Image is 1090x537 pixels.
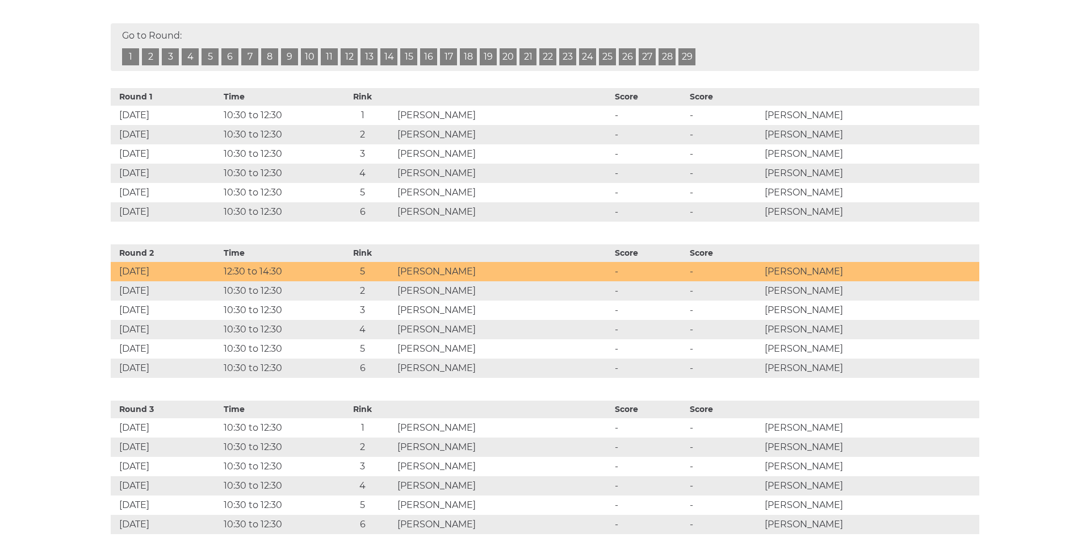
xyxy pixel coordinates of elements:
td: - [612,183,687,202]
td: 4 [331,164,394,183]
a: 28 [659,48,676,65]
td: 3 [331,301,394,320]
td: 5 [331,496,394,515]
td: 4 [331,320,394,339]
a: 19 [480,48,497,65]
td: 10:30 to 12:30 [221,106,331,125]
td: 3 [331,457,394,476]
td: 1 [331,418,394,438]
a: 27 [639,48,656,65]
a: 29 [678,48,695,65]
a: 23 [559,48,576,65]
div: Go to Round: [111,23,979,71]
td: - [687,164,762,183]
td: 10:30 to 12:30 [221,281,331,301]
td: [DATE] [111,125,221,144]
th: Rink [331,88,394,106]
th: Time [221,88,331,106]
td: 10:30 to 12:30 [221,183,331,202]
a: 10 [301,48,318,65]
td: - [612,106,687,125]
th: Score [687,244,762,262]
td: - [612,202,687,222]
td: - [687,106,762,125]
td: [PERSON_NAME] [762,301,979,320]
td: - [687,515,762,534]
th: Time [221,244,331,262]
a: 2 [142,48,159,65]
td: 10:30 to 12:30 [221,164,331,183]
td: [PERSON_NAME] [762,496,979,515]
a: 25 [599,48,616,65]
td: [PERSON_NAME] [395,262,612,281]
td: 10:30 to 12:30 [221,339,331,359]
td: - [612,418,687,438]
td: - [612,262,687,281]
a: 5 [202,48,219,65]
td: [PERSON_NAME] [762,144,979,164]
th: Score [687,401,762,418]
td: [DATE] [111,144,221,164]
td: [PERSON_NAME] [762,457,979,476]
td: [DATE] [111,183,221,202]
td: [DATE] [111,476,221,496]
td: 10:30 to 12:30 [221,476,331,496]
th: Rink [331,244,394,262]
td: 10:30 to 12:30 [221,125,331,144]
a: 24 [579,48,596,65]
td: [PERSON_NAME] [762,418,979,438]
td: [DATE] [111,164,221,183]
td: [DATE] [111,262,221,281]
a: 18 [460,48,477,65]
a: 21 [519,48,536,65]
th: Round 3 [111,401,221,418]
td: - [612,144,687,164]
td: 10:30 to 12:30 [221,359,331,378]
a: 14 [380,48,397,65]
td: [PERSON_NAME] [395,457,612,476]
td: [DATE] [111,202,221,222]
td: [PERSON_NAME] [762,106,979,125]
a: 7 [241,48,258,65]
td: - [612,301,687,320]
td: - [612,515,687,534]
a: 12 [341,48,358,65]
td: 3 [331,144,394,164]
td: [PERSON_NAME] [762,281,979,301]
a: 22 [539,48,556,65]
td: [PERSON_NAME] [762,164,979,183]
td: [PERSON_NAME] [395,301,612,320]
td: [PERSON_NAME] [762,202,979,222]
td: 10:30 to 12:30 [221,515,331,534]
td: - [687,144,762,164]
td: - [687,202,762,222]
a: 1 [122,48,139,65]
a: 4 [182,48,199,65]
td: [DATE] [111,496,221,515]
td: [PERSON_NAME] [395,281,612,301]
td: 2 [331,125,394,144]
td: 5 [331,183,394,202]
td: 10:30 to 12:30 [221,418,331,438]
th: Rink [331,401,394,418]
td: [PERSON_NAME] [762,320,979,339]
td: [PERSON_NAME] [762,339,979,359]
td: [PERSON_NAME] [395,438,612,457]
td: [PERSON_NAME] [395,125,612,144]
td: [DATE] [111,359,221,378]
td: [DATE] [111,418,221,438]
th: Score [612,244,687,262]
td: [DATE] [111,320,221,339]
td: - [687,281,762,301]
td: [DATE] [111,515,221,534]
td: - [612,125,687,144]
td: [DATE] [111,301,221,320]
td: 1 [331,106,394,125]
td: [PERSON_NAME] [395,515,612,534]
td: [PERSON_NAME] [762,515,979,534]
td: 10:30 to 12:30 [221,320,331,339]
td: [PERSON_NAME] [762,438,979,457]
td: - [687,183,762,202]
td: 2 [331,281,394,301]
td: [DATE] [111,106,221,125]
